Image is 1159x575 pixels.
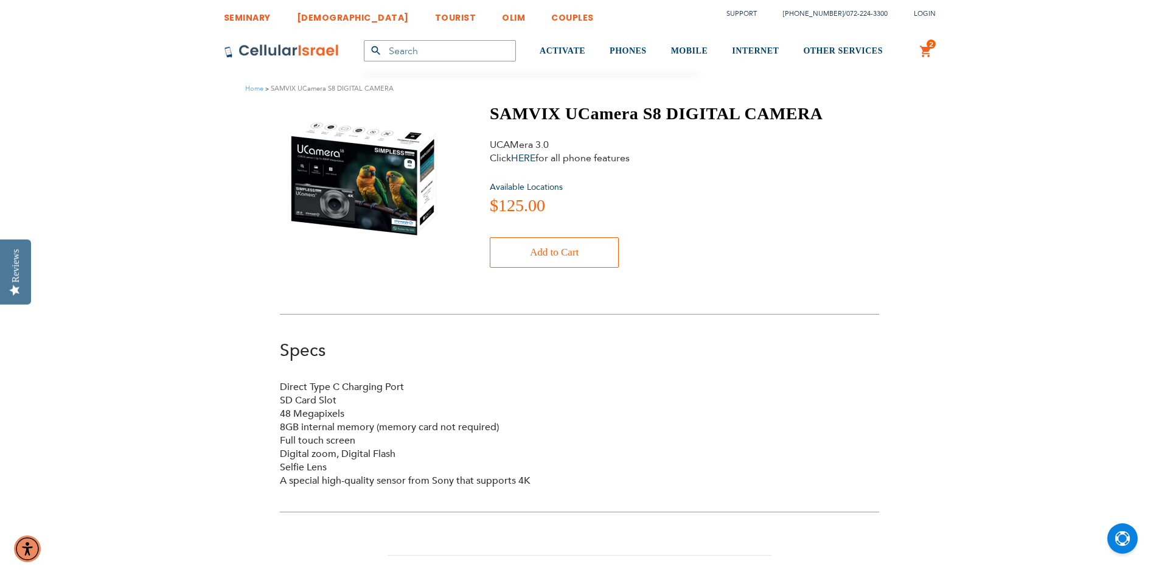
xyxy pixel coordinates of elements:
a: Available Locations [490,181,563,193]
a: SEMINARY [224,3,271,26]
a: PHONES [610,29,647,74]
span: 2 [929,40,933,49]
img: SAMVIX UCamera S8 DIGITAL CAMERA [280,103,456,247]
span: OTHER SERVICES [803,46,883,55]
li: / [771,5,888,23]
a: Home [245,84,263,93]
span: INTERNET [732,46,779,55]
a: Support [726,9,757,18]
a: TOURIST [435,3,476,26]
span: Add to Cart [530,240,579,265]
a: OTHER SERVICES [803,29,883,74]
h1: SAMVIX UCamera S8 DIGITAL CAMERA [490,103,823,124]
a: ACTIVATE [540,29,585,74]
a: [PHONE_NUMBER] [783,9,844,18]
a: MOBILE [671,29,708,74]
div: Reviews [10,249,21,282]
div: UCAMera 3.0 Click for all phone features [490,138,678,165]
a: OLIM [502,3,525,26]
li: SAMVIX UCamera S8 DIGITAL CAMERA [263,83,394,94]
img: Cellular Israel Logo [224,44,339,58]
a: 2 [919,44,933,59]
a: HERE [511,152,535,165]
a: INTERNET [732,29,779,74]
span: MOBILE [671,46,708,55]
div: Direct Type C Charging Port SD Card Slot 48 Megapixels 8GB internal memory (memory card not requi... [280,380,879,487]
span: Login [914,9,936,18]
span: $125.00 [490,196,545,215]
span: PHONES [610,46,647,55]
span: ACTIVATE [540,46,585,55]
a: 072-224-3300 [846,9,888,18]
a: [DEMOGRAPHIC_DATA] [297,3,409,26]
a: Specs [280,339,325,362]
div: Accessibility Menu [14,535,41,562]
a: COUPLES [551,3,594,26]
button: Add to Cart [490,237,619,268]
input: Search [364,40,516,61]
